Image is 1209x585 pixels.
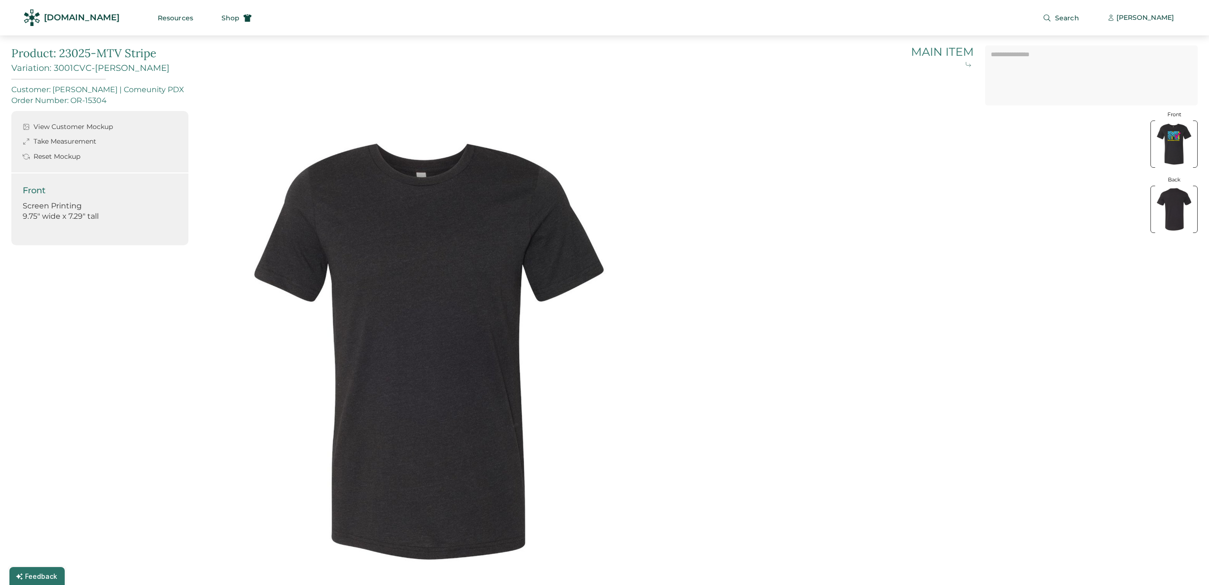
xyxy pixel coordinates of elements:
[1168,176,1181,183] div: Back
[34,137,96,146] div: Take Measurement
[11,45,170,61] div: Product: 23025-MTV Stripe
[24,9,40,26] img: Rendered Logo - Screens
[911,45,974,59] div: MAIN ITEM
[1150,120,1198,168] img: generate-image
[1031,9,1090,27] button: Search
[23,211,177,222] div: 9.75" wide x 7.29" tall
[11,96,985,105] div: Order Number: OR-15304
[44,12,119,24] div: [DOMAIN_NAME]
[34,122,113,132] div: View Customer Mockup
[1150,186,1198,233] img: generate-image
[11,63,170,74] div: Variation: 3001CVC-[PERSON_NAME]
[1055,15,1079,21] span: Search
[34,152,80,162] div: Reset Mockup
[1167,111,1181,118] div: Front
[221,15,239,21] span: Shop
[11,85,985,94] div: Customer: [PERSON_NAME] | Comeunity PDX
[146,9,204,27] button: Resources
[1116,13,1174,23] div: [PERSON_NAME]
[23,185,177,197] div: Front
[23,201,177,211] div: Screen Printing
[210,9,263,27] button: Shop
